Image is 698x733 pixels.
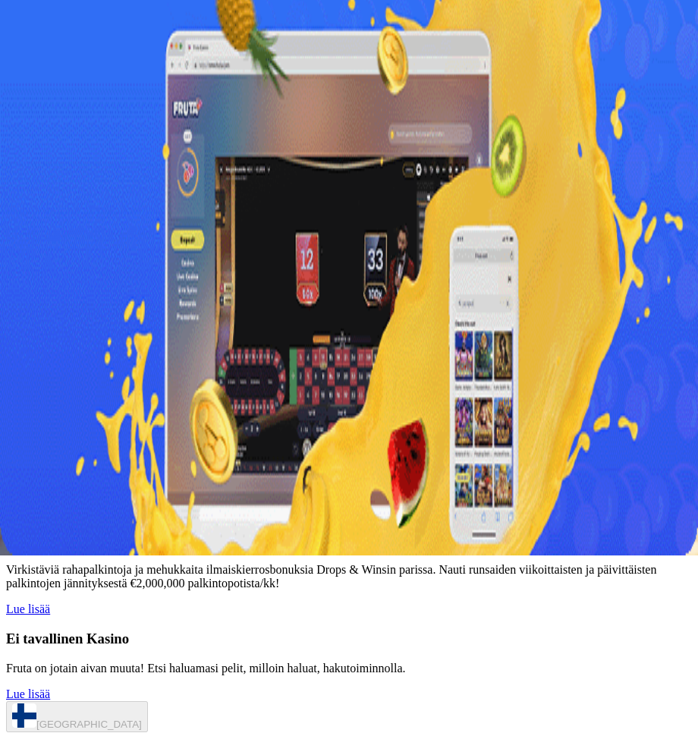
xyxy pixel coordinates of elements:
[6,662,692,675] p: Fruta on jotain aivan muuta! Etsi haluamasi pelit, milloin haluat, hakutoiminnolla.
[6,687,50,700] a: Lue lisää
[6,563,692,590] p: Virkistäviä rahapalkintoja ja mehukkaita ilmaiskierrosbonuksia Drops & Winsin parissa. Nauti runs...
[36,719,142,730] span: [GEOGRAPHIC_DATA]
[12,703,36,728] img: Finland flag
[6,602,50,615] a: Lue lisää
[6,631,692,647] h3: Ei tavallinen Kasino
[6,701,148,732] button: [GEOGRAPHIC_DATA]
